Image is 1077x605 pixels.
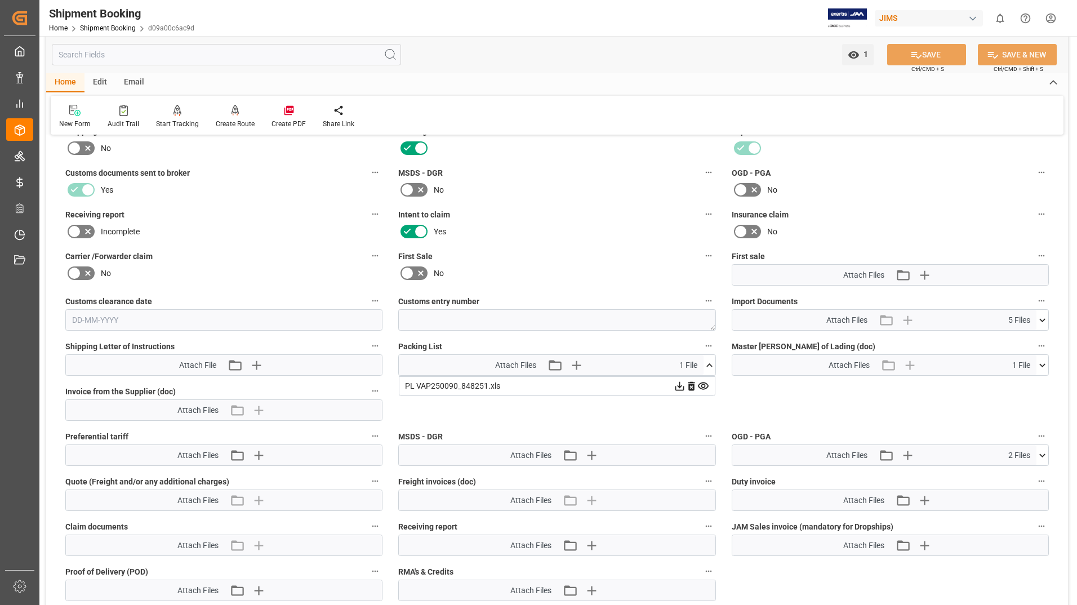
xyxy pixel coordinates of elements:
span: RMA's & Credits [398,566,453,578]
div: Home [46,73,84,92]
span: Packing List [398,341,442,353]
span: No [101,268,111,279]
span: MSDS - DGR [398,167,443,179]
button: First sale [1034,248,1049,263]
span: Freight invoices (doc) [398,476,476,488]
span: Import Documents [732,296,798,308]
span: Insurance claim [732,209,789,221]
a: Home [49,24,68,32]
input: Search Fields [52,44,401,65]
button: Customs documents sent to broker [368,165,382,180]
span: No [434,268,444,279]
button: Duty invoice [1034,474,1049,488]
span: Attach Files [177,450,219,461]
span: No [101,143,111,154]
div: Create PDF [272,119,306,129]
span: Attach Files [510,540,551,551]
button: Invoice from the Supplier (doc) [368,384,382,398]
span: Shipping Letter of Instructions [65,341,175,353]
span: Carrier /Forwarder claim [65,251,153,263]
div: Start Tracking [156,119,199,129]
span: Attach Files [510,450,551,461]
div: New Form [59,119,91,129]
div: JIMS [875,10,983,26]
span: 1 File [1012,359,1030,371]
button: Preferential tariff [368,429,382,443]
span: Master [PERSON_NAME] of Lading (doc) [732,341,875,353]
span: Attach Files [510,495,551,506]
span: Receiving report [398,521,457,533]
span: No [767,226,777,238]
button: SAVE [887,44,966,65]
button: Master [PERSON_NAME] of Lading (doc) [1034,339,1049,353]
input: DD-MM-YYYY [65,309,382,331]
span: Customs documents sent to broker [65,167,190,179]
img: Exertis%20JAM%20-%20Email%20Logo.jpg_1722504956.jpg [828,8,867,28]
span: Attach File [179,359,216,371]
button: MSDS - DGR [701,429,716,443]
div: Edit [84,73,115,92]
button: Quote (Freight and/or any additional charges) [368,474,382,488]
button: Claim documents [368,519,382,533]
button: RMA's & Credits [701,564,716,579]
div: PL VAP250090_848251.xls [405,380,709,392]
span: Attach Files [177,495,219,506]
div: Shipment Booking [49,5,194,22]
div: Email [115,73,153,92]
a: Shipment Booking [80,24,136,32]
span: MSDS - DGR [398,431,443,443]
span: OGD - PGA [732,431,771,443]
span: Customs clearance date [65,296,152,308]
button: Proof of Delivery (POD) [368,564,382,579]
span: OGD - PGA [732,167,771,179]
span: Invoice from the Supplier (doc) [65,386,176,398]
span: Duty invoice [732,476,776,488]
button: Packing List [701,339,716,353]
span: Proof of Delivery (POD) [65,566,148,578]
span: Yes [434,226,446,238]
button: Import Documents [1034,293,1049,308]
button: OGD - PGA [1034,165,1049,180]
span: Receiving report [65,209,124,221]
span: Attach Files [177,540,219,551]
span: Attach Files [826,314,867,326]
button: Receiving report [368,207,382,221]
button: SAVE & NEW [978,44,1057,65]
span: No [434,184,444,196]
button: open menu [842,44,874,65]
span: Attach Files [843,269,884,281]
span: 1 File [679,359,697,371]
span: First sale [732,251,765,263]
button: show 0 new notifications [987,6,1013,31]
button: Insurance claim [1034,207,1049,221]
span: Claim documents [65,521,128,533]
span: Attach Files [177,404,219,416]
span: Attach Files [495,359,536,371]
span: Ctrl/CMD + Shift + S [994,65,1043,73]
button: Shipping Letter of Instructions [368,339,382,353]
span: 1 [860,50,868,59]
div: Audit Trail [108,119,139,129]
span: 2 Files [1008,450,1030,461]
button: Freight invoices (doc) [701,474,716,488]
span: Incomplete [101,226,140,238]
button: Intent to claim [701,207,716,221]
span: First Sale [398,251,433,263]
span: JAM Sales invoice (mandatory for Dropships) [732,521,893,533]
span: Attach Files [843,540,884,551]
span: Attach Files [843,495,884,506]
span: Customs entry number [398,296,479,308]
span: Attach Files [510,585,551,597]
span: No [767,184,777,196]
span: Attach Files [177,585,219,597]
button: Help Center [1013,6,1038,31]
button: MSDS - DGR [701,165,716,180]
button: First Sale [701,248,716,263]
span: Intent to claim [398,209,450,221]
span: Quote (Freight and/or any additional charges) [65,476,229,488]
div: Create Route [216,119,255,129]
button: Carrier /Forwarder claim [368,248,382,263]
span: Preferential tariff [65,431,128,443]
span: Ctrl/CMD + S [911,65,944,73]
span: Attach Files [829,359,870,371]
